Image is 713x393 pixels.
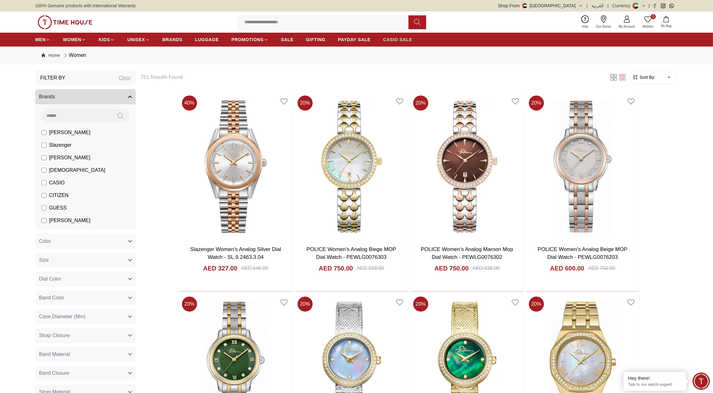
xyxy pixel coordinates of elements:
button: Color [35,234,136,249]
span: 0 [651,14,656,19]
span: [PERSON_NAME] [49,154,90,161]
a: Home [41,52,60,58]
span: Wishlist [640,24,656,29]
div: AED 545.00 [241,265,268,272]
span: Color [39,237,51,245]
a: CASIO SALE [383,34,412,45]
a: UNISEX [127,34,150,45]
span: 40 % [182,96,197,111]
a: Facebook [652,3,657,8]
button: Band Material [35,347,136,362]
a: LUGGAGE [195,34,219,45]
span: Slazenger [49,141,72,149]
input: CASIO [41,180,47,185]
input: Slazenger [41,143,47,148]
span: UNISEX [127,36,145,43]
h6: 751 Results Found [141,74,602,81]
input: GUESS [41,205,47,210]
a: BRANDS [162,34,183,45]
button: Brands [35,89,136,104]
img: Slazenger Women's Analog Silver Dial Watch - SL.9.2463.3.04 [179,93,292,240]
span: [PERSON_NAME] [49,129,90,136]
span: LUGGAGE [195,36,219,43]
a: Help [578,14,592,30]
h3: Filter By [40,74,65,82]
span: My Account [616,24,638,29]
span: BRANDS [162,36,183,43]
button: Strap Closure [35,328,136,343]
span: | [587,3,588,9]
a: Instagram [661,3,666,8]
button: Case Diameter (Mm) [35,309,136,324]
span: 20 % [529,297,544,312]
button: Size [35,253,136,268]
button: العربية [591,3,604,9]
a: POLICE Women's Analog Biege MOP Dial Watch - PEWLG0076303 [306,246,396,260]
a: SALE [281,34,293,45]
a: KIDS [99,34,115,45]
input: CITIZEN [41,193,47,198]
a: Whatsapp [669,3,674,8]
img: POLICE Women's Analog Biege MOP Dial Watch - PEWLG0076303 [295,93,408,240]
span: Our Stores [594,24,614,29]
div: AED 750.00 [588,265,615,272]
a: 0Wishlist [639,14,657,30]
span: 20 % [413,297,428,312]
span: [PERSON_NAME] [49,217,90,224]
div: Clear [119,74,131,82]
span: CASIO [49,179,65,187]
img: POLICE Women's Analog Beige MOP Dial Watch - PEWLG0076203 [526,93,639,240]
span: GUESS [49,204,67,212]
input: [PERSON_NAME] [41,218,47,223]
span: GIFTING [306,36,326,43]
div: AED 938.00 [357,265,384,272]
button: Shop From[GEOGRAPHIC_DATA] [498,3,583,9]
div: Hey there! [628,375,682,381]
a: Our Stores [592,14,615,30]
span: Band Closure [39,369,69,377]
span: 20 % [182,297,197,312]
img: ... [38,15,92,29]
span: [DEMOGRAPHIC_DATA] [49,166,105,174]
span: SALE [281,36,293,43]
button: Band Color [35,290,136,305]
span: 100% Genuine products with International Warranty [35,3,136,9]
nav: Breadcrumb [35,46,678,64]
a: MEN [35,34,50,45]
span: MEN [35,36,46,43]
span: Size [39,256,49,264]
a: WOMEN [63,34,86,45]
img: POLICE Women's Analog Maroon Mop Dial Watch - PEWLG0076302 [411,93,524,240]
h4: AED 750.00 [319,264,353,273]
span: CASIO SALE [383,36,412,43]
span: 20 % [413,96,428,111]
h4: AED 750.00 [434,264,469,273]
img: United Arab Emirates [522,3,527,8]
a: Slazenger Women's Analog Silver Dial Watch - SL.9.2463.3.04 [190,246,281,260]
span: Strap Closure [39,332,70,339]
span: My Bag [658,24,674,28]
span: Police [49,229,63,237]
span: Dial Color [39,275,61,283]
span: Band Color [39,294,64,302]
p: Talk to our watch expert! [628,382,682,387]
a: POLICE Women's Analog Maroon Mop Dial Watch - PEWLG0076302 [421,246,513,260]
span: KIDS [99,36,110,43]
button: Dial Color [35,271,136,287]
span: WOMEN [63,36,81,43]
div: AED 938.00 [472,265,499,272]
button: Band Closure [35,366,136,381]
h4: AED 327.00 [203,264,237,273]
button: My Bag [657,15,675,30]
a: GIFTING [306,34,326,45]
a: POLICE Women's Analog Beige MOP Dial Watch - PEWLG0076203 [538,246,627,260]
h4: AED 600.00 [550,264,584,273]
span: Brands [39,93,55,101]
span: Sort By: [639,74,655,80]
span: PROMOTIONS [231,36,264,43]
